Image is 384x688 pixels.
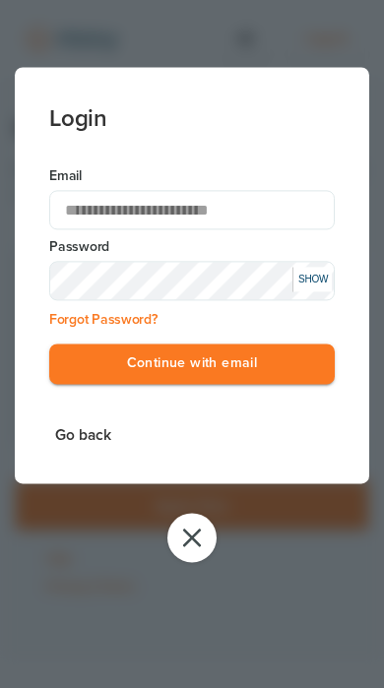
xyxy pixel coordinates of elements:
div: SHOW [292,268,332,292]
label: Email [49,167,335,187]
button: Go back [49,423,117,450]
label: Password [49,238,335,258]
button: Close [167,513,217,562]
input: Email Address [49,191,335,230]
button: Continue with email [49,344,335,385]
input: Input Password [49,262,335,301]
a: Forgot Password? [49,312,158,329]
h3: Login [49,67,335,132]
